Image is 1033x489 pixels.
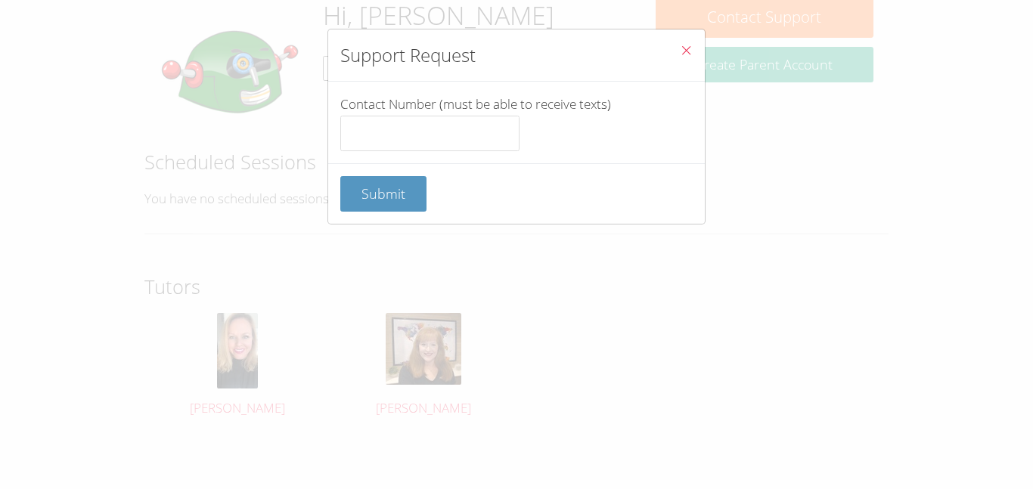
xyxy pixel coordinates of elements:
[340,95,693,151] label: Contact Number (must be able to receive texts)
[340,42,476,69] h2: Support Request
[361,184,405,203] span: Submit
[340,116,520,152] input: Contact Number (must be able to receive texts)
[668,29,705,76] button: Close
[340,176,427,212] button: Submit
